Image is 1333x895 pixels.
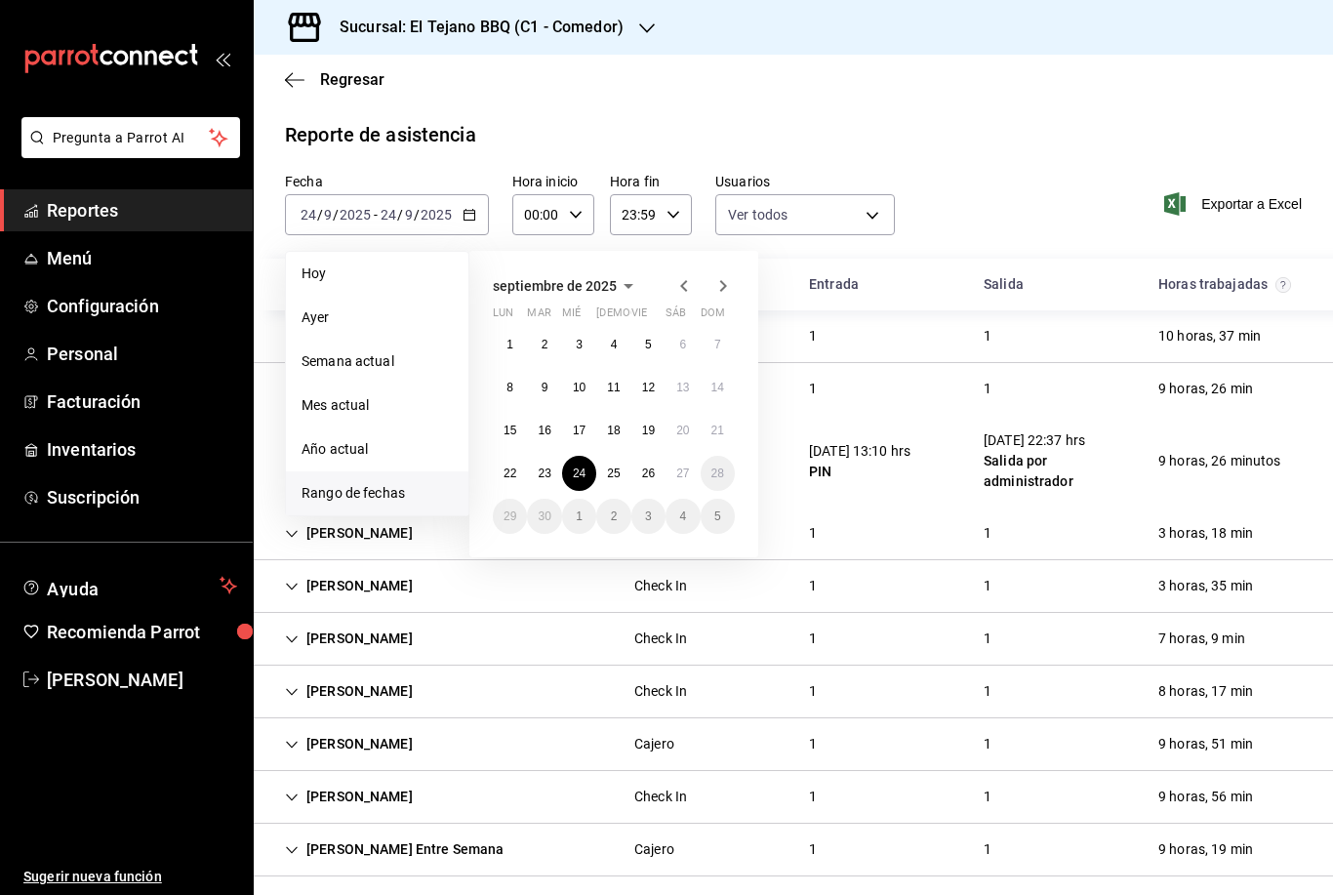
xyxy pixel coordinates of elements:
div: Cell [793,568,832,604]
button: 28 de septiembre de 2025 [701,456,735,491]
div: Cell [793,673,832,710]
div: Cell [968,515,1007,551]
abbr: 2 de octubre de 2025 [611,509,618,523]
span: Año actual [302,439,453,460]
div: Cell [793,318,832,354]
abbr: sábado [666,306,686,327]
button: 19 de septiembre de 2025 [631,413,666,448]
div: Check In [634,629,687,649]
div: Cell [269,568,428,604]
div: HeadCell [1143,266,1317,303]
button: 25 de septiembre de 2025 [596,456,630,491]
div: Cell [968,673,1007,710]
abbr: 4 de septiembre de 2025 [611,338,618,351]
abbr: 19 de septiembre de 2025 [642,424,655,437]
div: Cajero [634,839,674,860]
abbr: 6 de septiembre de 2025 [679,338,686,351]
span: Ver todos [728,205,788,224]
div: Row [254,508,1333,560]
div: Cell [1143,443,1297,479]
span: Configuración [47,293,237,319]
abbr: 27 de septiembre de 2025 [676,467,689,480]
span: / [333,207,339,223]
div: Cell [1143,515,1269,551]
h3: Sucursal: El Tejano BBQ (C1 - Comedor) [324,16,624,39]
button: 26 de septiembre de 2025 [631,456,666,491]
div: Cell [619,568,703,604]
div: Cell [793,515,832,551]
span: Personal [47,341,237,367]
abbr: 8 de septiembre de 2025 [506,381,513,394]
abbr: 3 de septiembre de 2025 [576,338,583,351]
abbr: 10 de septiembre de 2025 [573,381,586,394]
span: Suscripción [47,484,237,510]
span: Recomienda Parrot [47,619,237,645]
abbr: domingo [701,306,725,327]
abbr: 2 de septiembre de 2025 [542,338,548,351]
label: Hora fin [610,175,692,188]
button: 14 de septiembre de 2025 [701,370,735,405]
button: Regresar [285,70,384,89]
svg: El total de horas trabajadas por usuario es el resultado de la suma redondeada del registro de ho... [1275,277,1291,293]
div: Row [254,613,1333,666]
input: -- [380,207,397,223]
button: 7 de septiembre de 2025 [701,327,735,362]
div: Row [254,310,1333,363]
div: Cell [968,779,1007,815]
label: Hora inicio [512,175,594,188]
div: Cell [619,726,690,762]
abbr: 18 de septiembre de 2025 [607,424,620,437]
div: Cell [269,832,519,868]
abbr: 16 de septiembre de 2025 [538,424,550,437]
div: [DATE] 13:10 hrs [809,441,910,462]
abbr: 29 de septiembre de 2025 [504,509,516,523]
span: Facturación [47,388,237,415]
div: Reporte de asistencia [285,120,476,149]
span: Rango de fechas [302,483,453,504]
button: 3 de septiembre de 2025 [562,327,596,362]
div: Row [254,415,1333,508]
abbr: 12 de septiembre de 2025 [642,381,655,394]
button: 3 de octubre de 2025 [631,499,666,534]
div: Cell [269,621,428,657]
label: Fecha [285,175,489,188]
abbr: 25 de septiembre de 2025 [607,467,620,480]
button: Exportar a Excel [1168,192,1302,216]
div: Row [254,718,1333,771]
div: Cell [619,779,703,815]
button: 29 de septiembre de 2025 [493,499,527,534]
button: 6 de septiembre de 2025 [666,327,700,362]
div: Cell [619,621,703,657]
div: Check In [634,681,687,702]
div: Check In [634,576,687,596]
span: Regresar [320,70,384,89]
div: Cell [1143,832,1269,868]
button: 20 de septiembre de 2025 [666,413,700,448]
span: Pregunta a Parrot AI [53,128,210,148]
span: Inventarios [47,436,237,463]
div: Cell [793,779,832,815]
span: / [414,207,420,223]
div: Cajero [634,734,674,754]
button: 11 de septiembre de 2025 [596,370,630,405]
div: Cell [269,779,428,815]
span: Hoy [302,264,453,284]
input: -- [404,207,414,223]
abbr: 5 de octubre de 2025 [714,509,721,523]
span: [PERSON_NAME] [47,667,237,693]
input: -- [300,207,317,223]
div: Cell [968,621,1007,657]
button: 2 de octubre de 2025 [596,499,630,534]
button: 10 de septiembre de 2025 [562,370,596,405]
button: septiembre de 2025 [493,274,640,298]
abbr: 26 de septiembre de 2025 [642,467,655,480]
input: ---- [420,207,453,223]
abbr: 28 de septiembre de 2025 [711,467,724,480]
button: 4 de septiembre de 2025 [596,327,630,362]
div: Cell [793,371,832,407]
abbr: 13 de septiembre de 2025 [676,381,689,394]
div: Cell [968,423,1143,500]
abbr: 4 de octubre de 2025 [679,509,686,523]
div: HeadCell [968,266,1143,303]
